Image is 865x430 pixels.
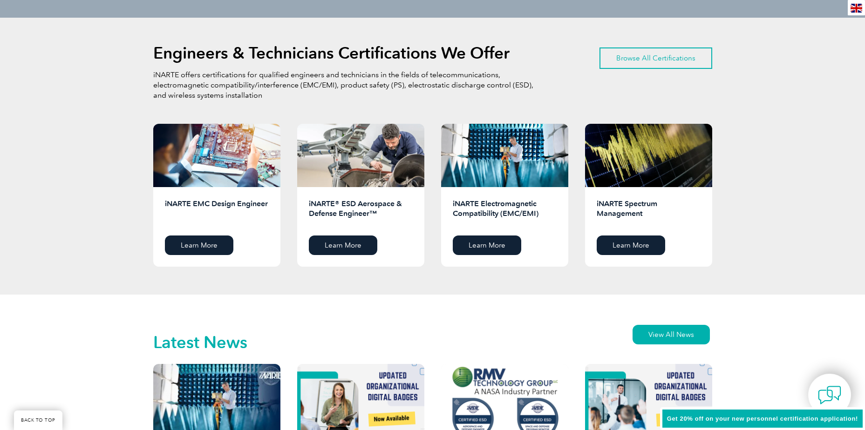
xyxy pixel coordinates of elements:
span: Get 20% off on your new personnel certification application! [667,415,858,422]
img: en [851,4,862,13]
a: Learn More [453,235,521,255]
h2: iNARTE Electromagnetic Compatibility (EMC/EMI) [453,199,557,228]
h2: iNARTE EMC Design Engineer [165,199,269,228]
h2: Engineers & Technicians Certifications We Offer [153,46,510,60]
a: Browse All Certifications [599,47,712,69]
a: View All News [633,325,710,344]
a: Learn More [165,235,233,255]
p: iNARTE offers certifications for qualified engineers and technicians in the fields of telecommuni... [153,70,535,101]
h2: iNARTE Spectrum Management [597,199,701,228]
h2: Latest News [153,335,247,350]
a: Learn More [597,235,665,255]
h2: iNARTE® ESD Aerospace & Defense Engineer™ [309,199,413,228]
a: BACK TO TOP [14,410,62,430]
a: Learn More [309,235,377,255]
img: contact-chat.png [818,383,841,407]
